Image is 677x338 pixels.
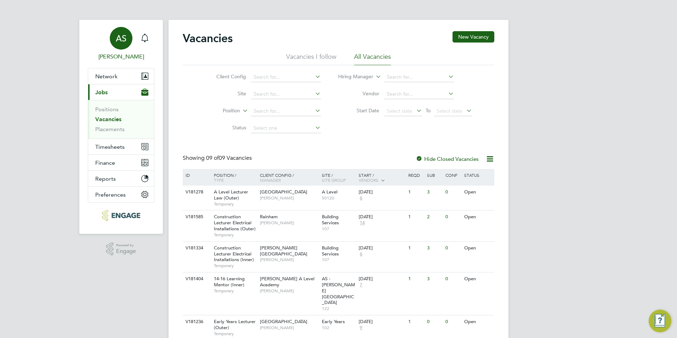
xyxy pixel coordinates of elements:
div: Open [462,242,493,255]
div: Client Config / [258,169,320,186]
span: A Level Lecturer Law (Outer) [214,189,248,201]
span: Finance [95,159,115,166]
div: V181404 [184,272,209,286]
div: Open [462,186,493,199]
div: V181236 [184,315,209,328]
span: [GEOGRAPHIC_DATA] [260,319,307,325]
span: Select date [437,108,462,114]
button: Engage Resource Center [649,310,671,332]
span: 14 [359,220,366,226]
a: AS[PERSON_NAME] [88,27,154,61]
button: Preferences [88,187,154,202]
div: 3 [425,242,444,255]
div: 2 [425,210,444,224]
label: Hide Closed Vacancies [416,156,479,162]
input: Search for... [251,72,321,82]
input: Search for... [384,72,454,82]
div: 1 [406,315,425,328]
span: Construction Lecturer Electrical Installations (Outer) [214,214,256,232]
span: Early Years [322,319,345,325]
span: Timesheets [95,143,125,150]
button: Finance [88,155,154,170]
span: Construction Lecturer Electrical Installations (Inner) [214,245,254,263]
div: Start / [357,169,406,187]
div: 1 [406,272,425,286]
button: Timesheets [88,139,154,154]
div: V181278 [184,186,209,199]
span: Preferences [95,191,126,198]
span: [PERSON_NAME] A Level Academy [260,276,314,288]
div: Status [462,169,493,181]
div: Position / [209,169,258,186]
span: Select date [387,108,412,114]
div: ID [184,169,209,181]
span: Engage [116,248,136,254]
span: A Level [322,189,337,195]
div: 0 [444,242,462,255]
span: Temporary [214,263,256,269]
div: 1 [406,210,425,224]
input: Search for... [384,89,454,99]
input: Select one [251,123,321,133]
span: Temporary [214,232,256,238]
div: 0 [444,272,462,286]
span: 14-16 Learning Mentor (Inner) [214,276,245,288]
label: Status [205,124,246,131]
a: Go to home page [88,210,154,221]
div: [DATE] [359,276,405,282]
div: Open [462,210,493,224]
div: Sub [425,169,444,181]
span: AS - [PERSON_NAME][GEOGRAPHIC_DATA] [322,276,355,306]
div: Open [462,272,493,286]
div: [DATE] [359,319,405,325]
div: Conf [444,169,462,181]
span: Building Services [322,214,339,226]
span: Jobs [95,89,108,96]
input: Search for... [251,106,321,116]
span: Rainham [260,214,278,220]
span: Manager [260,177,281,183]
div: 1 [406,242,425,255]
span: Avais Sabir [88,52,154,61]
button: New Vacancy [453,31,494,43]
div: V181334 [184,242,209,255]
span: To [423,106,433,115]
li: Vacancies I follow [286,52,336,65]
span: Type [214,177,224,183]
div: 0 [444,315,462,328]
span: [PERSON_NAME][GEOGRAPHIC_DATA] [260,245,307,257]
div: V181585 [184,210,209,224]
span: 9 [359,325,363,331]
span: 107 [322,226,355,232]
span: Temporary [214,201,256,207]
span: Vendors [359,177,379,183]
span: 09 of [206,154,219,162]
div: 1 [406,186,425,199]
span: 7 [359,282,363,288]
div: 0 [425,315,444,328]
div: Reqd [406,169,425,181]
div: Showing [183,154,253,162]
div: Open [462,315,493,328]
span: 122 [322,306,355,311]
span: AS [116,34,126,43]
input: Search for... [251,89,321,99]
label: Vendor [338,90,379,97]
label: Hiring Manager [332,73,373,80]
span: [PERSON_NAME] [260,288,318,294]
a: Positions [95,106,119,113]
span: [GEOGRAPHIC_DATA] [260,189,307,195]
label: Client Config [205,73,246,80]
span: Early Years Lecturer (Outer) [214,319,256,331]
div: [DATE] [359,189,405,195]
span: [PERSON_NAME] [260,257,318,263]
label: Start Date [338,107,379,114]
span: 107 [322,257,355,263]
div: 3 [425,186,444,199]
div: [DATE] [359,214,405,220]
div: Jobs [88,100,154,139]
span: Building Services [322,245,339,257]
span: Temporary [214,288,256,294]
span: Powered by [116,242,136,248]
span: Temporary [214,331,256,337]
